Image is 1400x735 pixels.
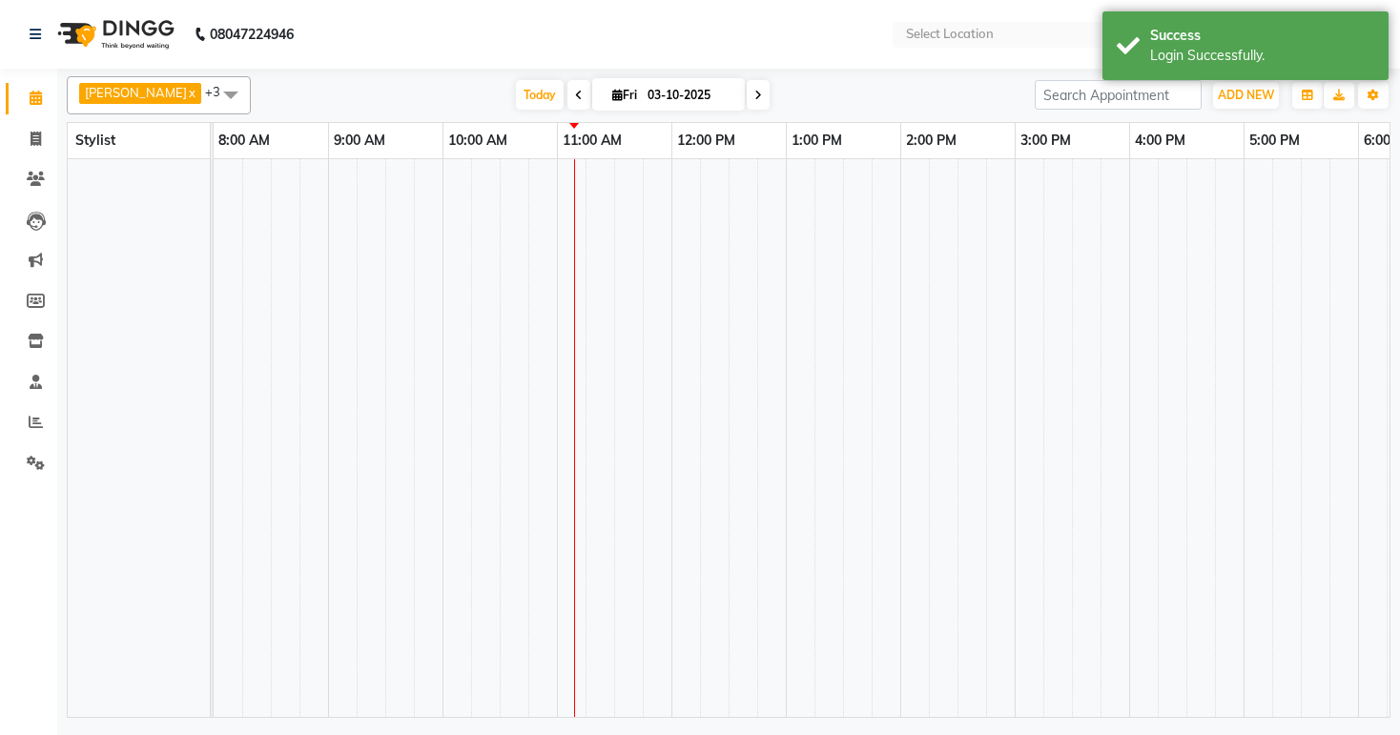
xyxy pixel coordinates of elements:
div: Success [1150,26,1374,46]
a: 9:00 AM [329,127,390,154]
span: Today [516,80,564,110]
a: 2:00 PM [901,127,961,154]
button: ADD NEW [1213,82,1279,109]
span: [PERSON_NAME] [85,85,187,100]
a: 4:00 PM [1130,127,1190,154]
a: 8:00 AM [214,127,275,154]
input: 2025-10-03 [642,81,737,110]
a: 3:00 PM [1016,127,1076,154]
a: 11:00 AM [558,127,627,154]
span: ADD NEW [1218,88,1274,102]
a: 10:00 AM [443,127,512,154]
b: 08047224946 [210,8,294,61]
a: x [187,85,196,100]
span: Stylist [75,132,115,149]
div: Select Location [906,25,994,44]
input: Search Appointment [1035,80,1202,110]
img: logo [49,8,179,61]
a: 12:00 PM [672,127,740,154]
span: +3 [205,84,235,99]
a: 5:00 PM [1245,127,1305,154]
div: Login Successfully. [1150,46,1374,66]
a: 1:00 PM [787,127,847,154]
span: Fri [607,88,642,102]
